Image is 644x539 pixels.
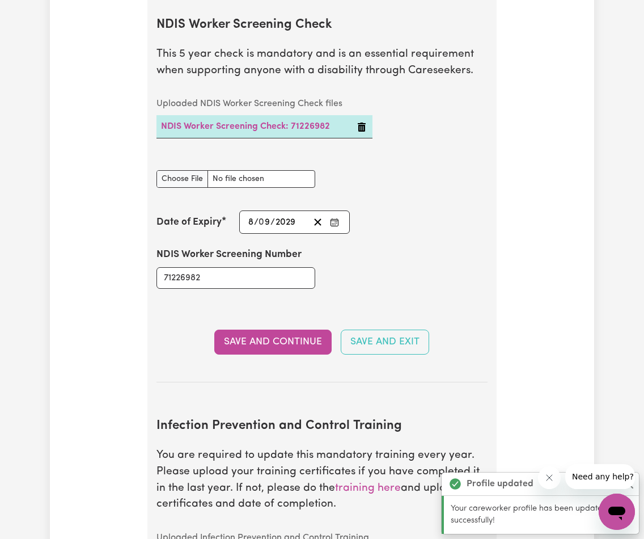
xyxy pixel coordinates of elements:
[309,214,327,230] button: Clear date
[156,215,222,230] label: Date of Expiry
[156,419,488,434] h2: Infection Prevention and Control Training
[248,214,254,230] input: --
[335,483,401,494] a: training here
[156,92,372,115] caption: Uploaded NDIS Worker Screening Check files
[156,247,302,262] label: NDIS Worker Screening Number
[565,464,635,489] iframe: Message from company
[259,214,270,230] input: --
[467,477,533,491] strong: Profile updated
[156,47,488,79] p: This 5 year check is mandatory and is an essential requirement when supporting anyone with a disa...
[254,217,259,228] span: /
[161,122,330,131] a: NDIS Worker Screening Check: 71226982
[599,494,635,530] iframe: Button to launch messaging window
[156,448,488,513] p: You are required to update this mandatory training every year. Please upload your training certif...
[156,18,488,33] h2: NDIS Worker Screening Check
[451,503,632,527] p: Your careworker profile has been updated successfully!
[341,330,429,355] button: Save and Exit
[538,466,561,489] iframe: Close message
[214,330,332,355] button: Save and Continue
[275,214,296,230] input: ----
[327,214,342,230] button: Enter the Date of Expiry of your NDIS Worker Screening Check
[270,217,275,228] span: /
[259,218,264,227] span: 0
[357,120,366,133] button: Delete NDIS Worker Screening Check: 71226982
